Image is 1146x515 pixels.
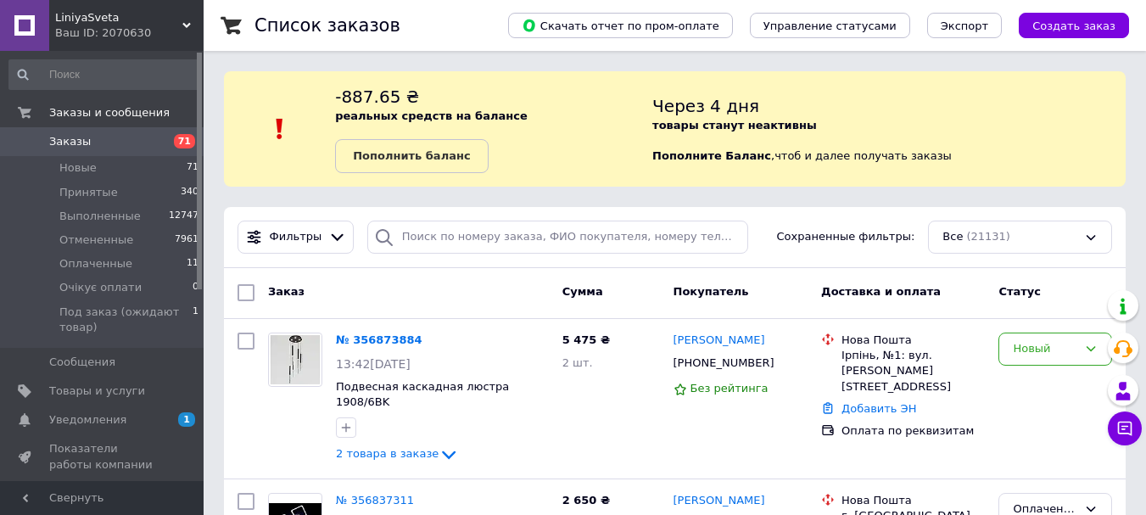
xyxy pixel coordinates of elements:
span: Товары и услуги [49,383,145,399]
div: , чтоб и далее получать заказы [652,85,1126,173]
a: № 356873884 [336,333,422,346]
span: 340 [181,185,198,200]
b: реальных средств на балансе [335,109,528,122]
b: товары станут неактивны [652,119,817,132]
span: Заказы и сообщения [49,105,170,120]
button: Экспорт [927,13,1002,38]
span: Очікує оплати [59,280,142,295]
b: Пополните Баланс [652,149,771,162]
span: Скачать отчет по пром-оплате [522,18,719,33]
span: Показатели работы компании [49,441,157,472]
span: Статус [998,285,1041,298]
div: Ваш ID: 2070630 [55,25,204,41]
span: Сохраненные фильтры: [777,229,915,245]
a: Подвесная каскадная люстра 1908/6BK [336,380,509,409]
div: Оплата по реквизитам [841,423,985,439]
span: Создать заказ [1032,20,1115,32]
span: Оплаченные [59,256,132,271]
input: Поиск [8,59,200,90]
span: 11 [187,256,198,271]
span: Выполненные [59,209,141,224]
span: 5 475 ₴ [562,333,610,346]
a: Пополнить баланс [335,139,488,173]
a: № 356837311 [336,494,414,507]
span: 13:42[DATE] [336,357,411,371]
span: Сообщения [49,355,115,370]
a: Добавить ЭН [841,402,916,415]
span: 12747 [169,209,198,224]
span: 0 [193,280,198,295]
span: 2 650 ₴ [562,494,610,507]
span: Заказы [49,134,91,149]
span: Доставка и оплата [821,285,941,298]
a: [PERSON_NAME] [674,333,765,349]
a: 2 товара в заказе [336,447,459,460]
span: Без рейтинга [690,382,769,395]
span: Сумма [562,285,603,298]
span: Покупатель [674,285,749,298]
a: Фото товару [268,333,322,387]
span: 1 [193,305,198,335]
img: Фото товару [269,335,321,384]
span: Экспорт [941,20,988,32]
span: Управление статусами [763,20,897,32]
button: Управление статусами [750,13,910,38]
button: Создать заказ [1019,13,1129,38]
span: Принятые [59,185,118,200]
span: 2 шт. [562,356,593,369]
a: [PERSON_NAME] [674,493,765,509]
div: Нова Пошта [841,493,985,508]
h1: Список заказов [254,15,400,36]
span: LiniyaSveta [55,10,182,25]
button: Скачать отчет по пром-оплате [508,13,733,38]
span: -887.65 ₴ [335,87,419,107]
button: Чат с покупателем [1108,411,1142,445]
span: Отмененные [59,232,133,248]
span: Все [942,229,963,245]
span: [PHONE_NUMBER] [674,356,774,369]
span: 71 [187,160,198,176]
div: Нова Пошта [841,333,985,348]
span: Новые [59,160,97,176]
div: Новый [1013,340,1077,358]
span: 71 [174,134,195,148]
span: Фильтры [270,229,322,245]
span: (21131) [966,230,1010,243]
input: Поиск по номеру заказа, ФИО покупателя, номеру телефона, Email, номеру накладной [367,221,748,254]
img: :exclamation: [267,116,293,142]
span: 7961 [175,232,198,248]
div: Ірпінь, №1: вул. [PERSON_NAME][STREET_ADDRESS] [841,348,985,395]
span: Заказ [268,285,305,298]
span: Уведомления [49,412,126,428]
b: Пополнить баланс [353,149,470,162]
a: Создать заказ [1002,19,1129,31]
span: 2 товара в заказе [336,448,439,461]
span: Под заказ (ожидают товар) [59,305,193,335]
span: Через 4 дня [652,96,759,116]
span: 1 [178,412,195,427]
